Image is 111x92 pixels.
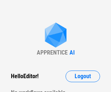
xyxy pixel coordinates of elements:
button: Logout [66,71,100,82]
div: APPRENTICE [37,49,68,56]
img: Apprentice AI [41,23,70,49]
div: Hello Editor ! [11,71,39,82]
span: Logout [75,73,91,79]
div: AI [70,49,75,56]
